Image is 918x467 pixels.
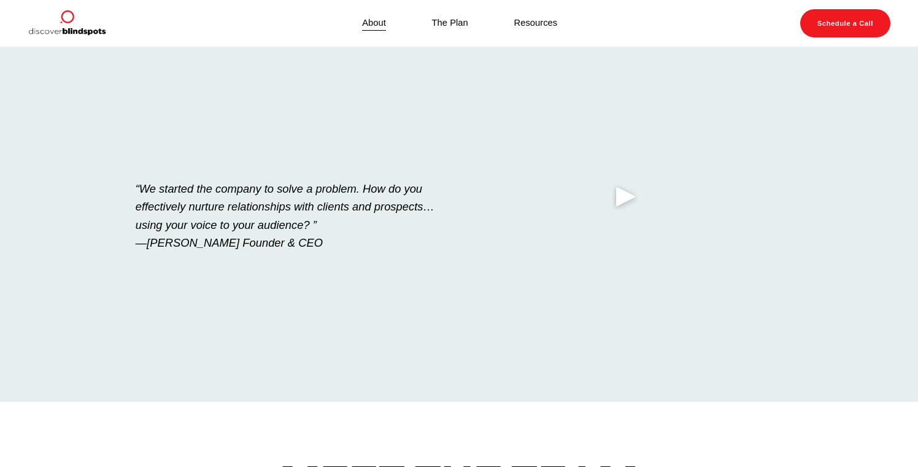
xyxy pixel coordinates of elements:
[432,15,468,32] a: The Plan
[800,9,891,37] a: Schedule a Call
[28,9,106,37] img: Discover Blind Spots
[362,15,386,32] a: About
[136,182,434,249] em: “We started the company to solve a problem. How do you effectively nurture relationships with cli...
[514,15,558,32] a: Resources
[611,182,641,211] div: Play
